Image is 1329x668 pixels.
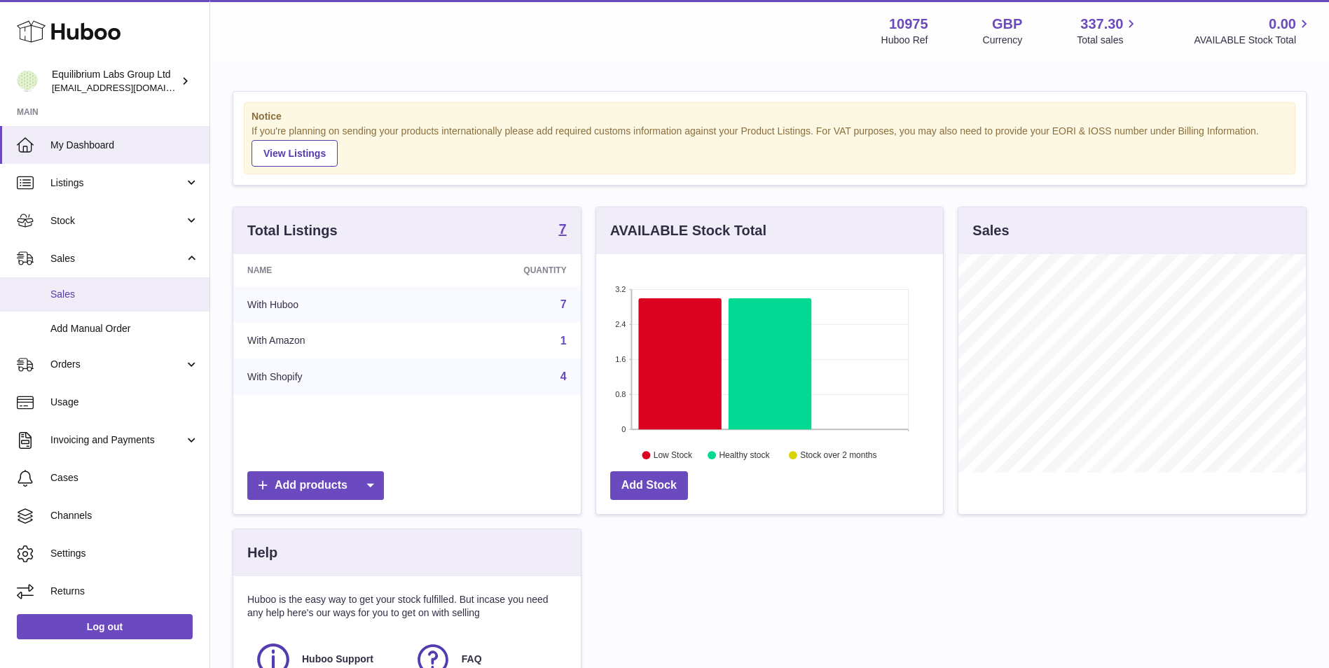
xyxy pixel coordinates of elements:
[50,139,199,152] span: My Dashboard
[52,82,206,93] span: [EMAIL_ADDRESS][DOMAIN_NAME]
[50,252,184,265] span: Sales
[992,15,1022,34] strong: GBP
[50,509,199,522] span: Channels
[462,653,482,666] span: FAQ
[247,221,338,240] h3: Total Listings
[615,285,626,293] text: 3.2
[1194,34,1312,47] span: AVAILABLE Stock Total
[610,471,688,500] a: Add Stock
[560,298,567,310] a: 7
[881,34,928,47] div: Huboo Ref
[423,254,580,286] th: Quantity
[233,286,423,323] td: With Huboo
[889,15,928,34] strong: 10975
[560,370,567,382] a: 4
[719,450,770,460] text: Healthy stock
[50,396,199,409] span: Usage
[559,222,567,236] strong: 7
[252,140,338,167] a: View Listings
[560,335,567,347] a: 1
[302,653,373,666] span: Huboo Support
[52,68,178,95] div: Equilibrium Labs Group Ltd
[50,433,184,447] span: Invoicing and Payments
[233,323,423,359] td: With Amazon
[1080,15,1123,34] span: 337.30
[1077,15,1139,47] a: 337.30 Total sales
[50,214,184,228] span: Stock
[50,288,199,301] span: Sales
[50,322,199,335] span: Add Manual Order
[50,547,199,560] span: Settings
[50,358,184,371] span: Orders
[1077,34,1139,47] span: Total sales
[559,222,567,239] a: 7
[983,34,1023,47] div: Currency
[615,355,626,363] text: 1.6
[972,221,1009,240] h3: Sales
[247,471,384,500] a: Add products
[50,176,184,190] span: Listings
[233,359,423,395] td: With Shopify
[252,125,1288,167] div: If you're planning on sending your products internationally please add required customs informati...
[654,450,693,460] text: Low Stock
[1269,15,1296,34] span: 0.00
[233,254,423,286] th: Name
[610,221,766,240] h3: AVAILABLE Stock Total
[1194,15,1312,47] a: 0.00 AVAILABLE Stock Total
[50,585,199,598] span: Returns
[615,390,626,398] text: 0.8
[17,71,38,92] img: internalAdmin-10975@internal.huboo.com
[252,110,1288,123] strong: Notice
[800,450,876,460] text: Stock over 2 months
[50,471,199,485] span: Cases
[247,593,567,620] p: Huboo is the easy way to get your stock fulfilled. But incase you need any help here's our ways f...
[621,425,626,433] text: 0
[615,320,626,328] text: 2.4
[17,614,193,639] a: Log out
[247,543,277,562] h3: Help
